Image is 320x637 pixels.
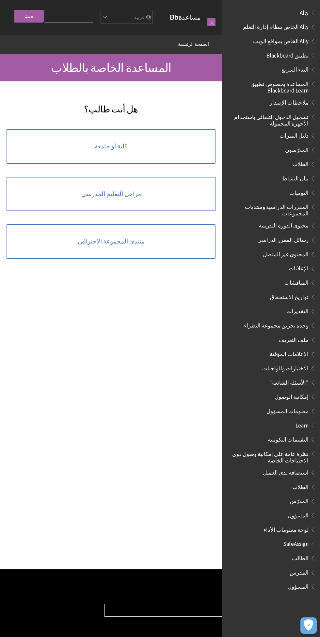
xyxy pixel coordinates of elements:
[100,11,152,24] select: Site Language Selector
[290,567,309,576] span: المدرس
[266,50,309,59] span: تطبيق Blackboard
[288,510,309,519] span: المسؤول
[282,173,309,182] span: بيان النشاط
[263,249,309,258] span: المحتوى غير المتصل
[259,220,309,229] span: محتوى الدورة التدريبية
[268,434,309,443] span: التقييمات التكوينية
[270,292,309,300] span: تواريخ الاستحقاق
[243,22,309,30] span: Ally الخاص بنظام إدارة التعلم
[289,263,309,272] span: الإعلانات
[51,60,171,75] span: المساعدة الخاصة بالطلاب
[285,144,309,153] span: المدرّسون
[300,617,317,634] button: فتح التفضيلات
[275,391,309,400] span: إمكانية الوصول
[7,129,216,164] a: كلية أو جامعة
[281,64,309,73] span: البدء السريع
[279,334,309,343] span: ملف التعريف
[14,10,44,23] input: بحث
[284,277,309,286] span: المناقشات
[230,201,309,217] span: المقررات الدراسية ومنتديات المجموعات
[290,496,309,505] span: المدرّس
[263,467,309,476] span: استضافة لدى العميل
[289,187,309,196] span: اليوميات
[283,539,309,547] span: SafeAssign
[286,306,309,315] span: التقديرات
[7,224,216,259] a: منتدى المجموعة الاحترافي
[264,524,309,533] span: لوحة معلومات الأداء
[262,363,309,372] span: الاختبارات والواجبات
[230,78,309,94] span: المساعدة بخصوص تطبيق Blackboard Learn
[292,553,309,562] span: الطالب
[170,13,201,21] a: مساعدةBb
[226,539,316,593] nav: Book outline for Blackboard SafeAssign
[257,234,309,243] span: رسائل المقرر الدراسي
[95,143,127,150] span: كلية أو جامعة
[292,159,309,168] span: الطلاب
[292,481,309,490] span: الطلاب
[288,581,309,590] span: المسؤول
[226,7,316,47] nav: Book outline for Anthology Ally Help
[266,406,309,414] span: معلومات المسؤول
[226,50,316,417] nav: Book outline for Blackboard App Help
[78,238,145,245] span: منتدى المجموعة الاحترافي
[270,97,309,106] span: ملاحظات الإصدار
[300,7,309,16] span: Ally
[7,94,216,116] h2: هل أنت طالب؟
[226,420,316,535] nav: Book outline for Blackboard Learn Help
[230,448,309,464] span: نظرة عامة على إمكانية وصول ذوي الاحتياجات الخاصة
[296,420,309,429] span: Learn
[269,377,309,386] span: "الأسئلة الشائعة"
[270,349,309,358] span: الإعلامات المؤقتة
[170,13,179,22] strong: Bb
[81,191,141,198] span: مراحل التعليم المدرسي
[280,130,309,139] span: دليل الميزات
[178,40,209,48] a: الصفحة الرئيسية
[230,111,309,127] span: تسجيل الدخول التلقائي باستخدام الأجهزة المحمولة
[244,320,309,329] span: وحدة تخزين مجموعة النظراء
[253,36,309,44] span: Ally الخاص بمواقع الويب
[7,177,216,211] a: مراحل التعليم المدرسي
[104,586,313,597] h2: مساعدة منتجات Blackboard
